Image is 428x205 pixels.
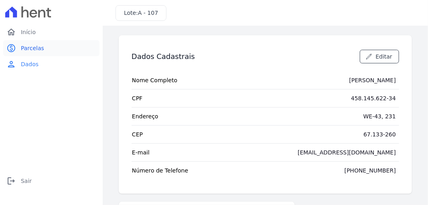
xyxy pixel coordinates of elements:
[6,176,16,186] i: logout
[132,130,143,138] span: CEP
[360,50,399,63] a: Editar
[132,166,188,175] span: Número de Telefone
[132,94,142,102] span: CPF
[349,76,396,84] div: [PERSON_NAME]
[21,28,36,36] span: Início
[376,53,392,61] span: Editar
[345,166,396,175] div: [PHONE_NUMBER]
[6,43,16,53] i: paid
[363,130,396,138] div: 67.133-260
[132,52,195,61] h3: Dados Cadastrais
[21,177,32,185] span: Sair
[3,24,99,40] a: homeInício
[3,56,99,72] a: personDados
[3,40,99,56] a: paidParcelas
[6,27,16,37] i: home
[351,94,396,102] div: 458.145.622-34
[298,148,396,156] div: [EMAIL_ADDRESS][DOMAIN_NAME]
[3,173,99,189] a: logoutSair
[132,112,158,120] span: Endereço
[124,9,158,17] h3: Lote:
[132,148,150,156] span: E-mail
[21,44,44,52] span: Parcelas
[363,112,396,120] div: WE-43, 231
[138,10,158,16] span: A - 107
[132,76,177,84] span: Nome Completo
[21,60,39,68] span: Dados
[6,59,16,69] i: person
